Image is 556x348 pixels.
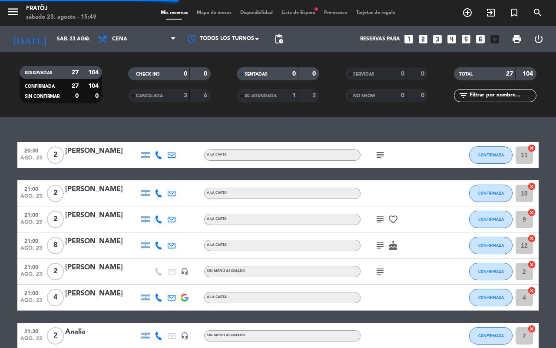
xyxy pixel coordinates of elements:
[292,71,296,77] strong: 0
[417,33,429,45] i: looks_two
[432,33,443,45] i: looks_3
[527,144,536,152] i: cancel
[312,93,318,99] strong: 2
[489,33,500,45] i: add_box
[478,295,504,300] span: CONFIRMADA
[25,71,53,75] span: RESERVADAS
[486,7,496,18] i: exit_to_app
[207,153,227,156] span: A LA CARTA
[527,208,536,217] i: cancel
[20,298,42,308] span: ago. 23
[181,332,189,340] i: headset_mic
[421,71,426,77] strong: 0
[523,71,535,77] strong: 104
[47,263,64,280] span: 2
[47,289,64,306] span: 4
[421,93,426,99] strong: 0
[112,36,127,42] span: Cena
[20,183,42,193] span: 21:00
[65,326,139,338] div: Analia
[460,33,472,45] i: looks_5
[207,243,227,247] span: A LA CARTA
[469,185,513,202] button: CONFIRMADA
[509,7,520,18] i: turned_in_not
[462,7,473,18] i: add_circle_outline
[245,94,277,98] span: RE AGENDADA
[20,219,42,229] span: ago. 23
[478,191,504,196] span: CONFIRMADA
[20,336,42,346] span: ago. 23
[47,327,64,345] span: 2
[88,70,100,76] strong: 104
[314,7,319,12] span: fiber_manual_record
[475,33,486,45] i: looks_6
[95,93,100,99] strong: 0
[20,155,42,165] span: ago. 23
[207,269,245,273] span: Sin menú asignado
[204,71,209,77] strong: 0
[25,84,55,89] span: CONFIRMADA
[65,184,139,195] div: [PERSON_NAME]
[527,286,536,295] i: cancel
[204,93,209,99] strong: 6
[20,245,42,255] span: ago. 23
[469,289,513,306] button: CONFIRMADA
[375,150,385,160] i: subject
[207,334,245,337] span: Sin menú asignado
[20,288,42,298] span: 21:00
[478,152,504,157] span: CONFIRMADA
[65,146,139,157] div: [PERSON_NAME]
[458,90,469,101] i: filter_list
[353,94,375,98] span: NO SHOW
[403,33,414,45] i: looks_one
[156,10,192,15] span: Mis reservas
[506,71,513,77] strong: 27
[469,237,513,254] button: CONFIRMADA
[469,91,536,100] input: Filtrar por nombre...
[528,26,549,52] div: LOG OUT
[401,71,404,77] strong: 0
[236,10,277,15] span: Disponibilidad
[401,93,404,99] strong: 0
[136,94,163,98] span: CANCELADA
[274,34,284,44] span: pending_actions
[181,268,189,275] i: headset_mic
[353,72,374,76] span: SERVIDAS
[207,295,227,299] span: A LA CARTA
[47,211,64,228] span: 2
[292,93,296,99] strong: 1
[20,235,42,245] span: 21:00
[320,10,352,15] span: Pre-acceso
[207,217,227,221] span: A LA CARTA
[88,83,100,89] strong: 104
[7,30,53,49] i: [DATE]
[207,191,227,195] span: A LA CARTA
[478,217,504,222] span: CONFIRMADA
[20,145,42,155] span: 20:30
[478,243,504,248] span: CONFIRMADA
[184,71,187,77] strong: 0
[47,146,64,164] span: 2
[375,266,385,277] i: subject
[65,236,139,247] div: [PERSON_NAME]
[527,182,536,191] i: cancel
[527,260,536,269] i: cancel
[459,72,473,76] span: TOTAL
[20,262,42,272] span: 21:00
[446,33,457,45] i: looks_4
[312,71,318,77] strong: 0
[184,93,187,99] strong: 3
[469,327,513,345] button: CONFIRMADA
[26,4,96,13] div: Fratöj
[65,262,139,273] div: [PERSON_NAME]
[388,214,398,225] i: favorite_border
[20,272,42,282] span: ago. 23
[7,5,20,21] button: menu
[533,34,544,44] i: power_settings_new
[65,210,139,221] div: [PERSON_NAME]
[478,269,504,274] span: CONFIRMADA
[72,83,79,89] strong: 27
[469,263,513,280] button: CONFIRMADA
[478,333,504,338] span: CONFIRMADA
[72,70,79,76] strong: 27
